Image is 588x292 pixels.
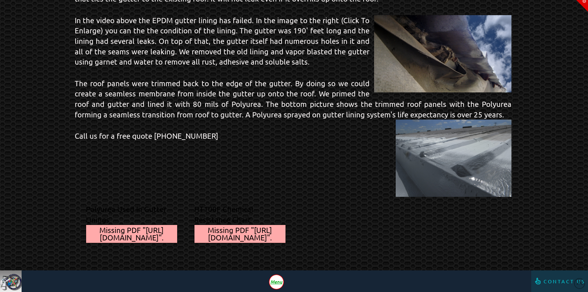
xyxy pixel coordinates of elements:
[75,78,511,120] p: The roof panels were trimmed back to the edge of the gutter. By doing so we could create a seamle...
[270,279,282,284] span: Menu
[86,225,177,243] div: Missing PDF "[URL][DOMAIN_NAME]".
[194,225,286,243] div: Missing PDF "[URL][DOMAIN_NAME]".
[75,131,511,141] p: Call us for a free quote [PHONE_NUMBER]
[86,204,177,243] div: Polyurea Used In Gutter Linings
[391,120,511,197] img: Seamless Polyurea Gutter Lining
[369,15,511,92] img: “Failed
[269,275,284,289] div: Toggle Off Canvas Content
[194,204,286,243] div: HT100F Chemical Resistance Chart
[531,270,588,292] a: Contact Us
[574,278,585,289] a: Back to Top
[544,279,586,284] span: Contact Us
